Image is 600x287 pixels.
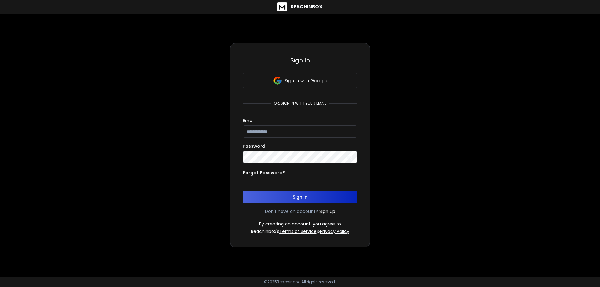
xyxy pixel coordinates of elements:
[243,144,265,148] label: Password
[251,228,349,235] p: ReachInbox's &
[264,280,336,285] p: © 2025 Reachinbox. All rights reserved.
[271,101,329,106] p: or, sign in with your email
[291,3,322,11] h1: ReachInbox
[243,191,357,203] button: Sign In
[243,73,357,88] button: Sign in with Google
[279,228,317,235] a: Terms of Service
[285,77,327,84] p: Sign in with Google
[243,170,285,176] p: Forgot Password?
[277,2,322,11] a: ReachInbox
[243,56,357,65] h3: Sign In
[319,208,335,215] a: Sign Up
[243,118,255,123] label: Email
[320,228,349,235] a: Privacy Policy
[265,208,318,215] p: Don't have an account?
[259,221,341,227] p: By creating an account, you agree to
[277,2,287,11] img: logo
